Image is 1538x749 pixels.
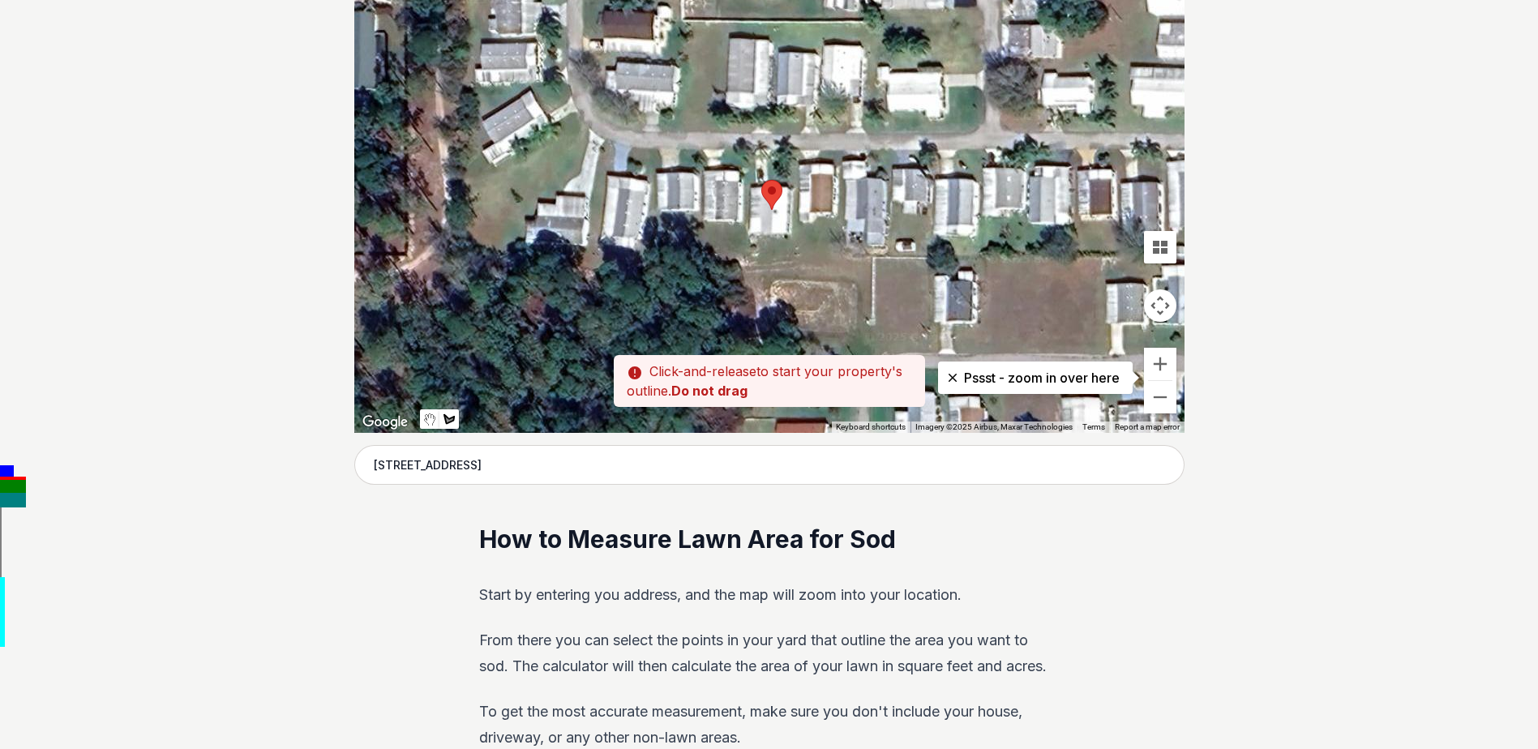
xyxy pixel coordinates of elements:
button: Zoom in [1144,348,1176,380]
input: Enter your address to get started [354,445,1185,486]
button: Draw a shape [439,409,459,429]
button: Map camera controls [1144,289,1176,322]
img: Google [358,412,412,433]
button: Zoom out [1144,381,1176,413]
button: Tilt map [1144,231,1176,263]
p: From there you can select the points in your yard that outline the area you want to sod. The calc... [479,627,1059,679]
button: Stop drawing [420,409,439,429]
h2: How to Measure Lawn Area for Sod [479,524,1059,556]
button: Keyboard shortcuts [836,422,906,433]
a: Open this area in Google Maps (opens a new window) [358,412,412,433]
p: Pssst - zoom in over here [951,368,1120,387]
p: Start by entering you address, and the map will zoom into your location. [479,582,1059,608]
a: Report a map error [1115,422,1180,431]
strong: Do not drag [671,383,748,399]
p: to start your property's outline. [614,355,925,407]
span: Click-and-release [649,363,756,379]
a: Terms [1082,422,1105,431]
span: Imagery ©2025 Airbus, Maxar Technologies [915,422,1073,431]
